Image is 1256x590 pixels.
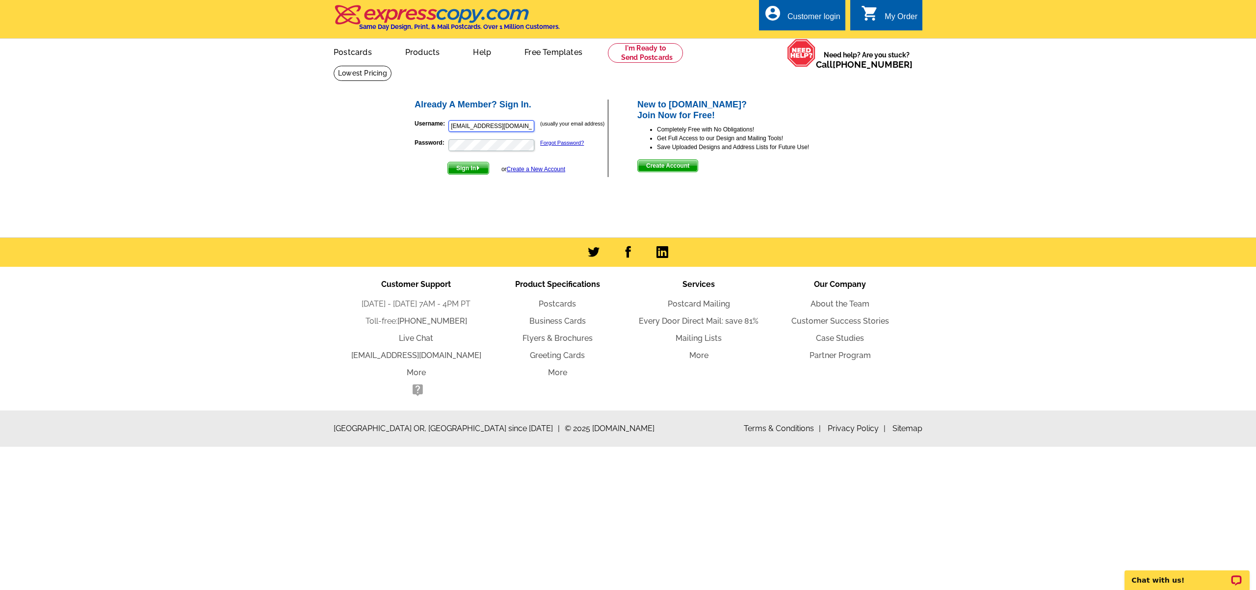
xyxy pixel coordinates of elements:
a: Same Day Design, Print, & Mail Postcards. Over 1 Million Customers. [334,12,560,30]
img: help [787,39,816,67]
div: My Order [885,12,917,26]
i: shopping_cart [861,4,879,22]
a: shopping_cart My Order [861,11,917,23]
a: account_circle Customer login [764,11,840,23]
a: Case Studies [816,333,864,343]
a: Postcards [318,40,388,63]
a: [PHONE_NUMBER] [833,59,913,70]
h2: Already A Member? Sign In. [415,100,607,110]
iframe: LiveChat chat widget [1118,559,1256,590]
button: Create Account [637,159,698,172]
a: [EMAIL_ADDRESS][DOMAIN_NAME] [351,351,481,360]
a: Terms & Conditions [744,424,821,433]
span: [GEOGRAPHIC_DATA] OR, [GEOGRAPHIC_DATA] since [DATE] [334,423,560,435]
a: Privacy Policy [828,424,886,433]
li: Toll-free: [345,315,487,327]
a: About the Team [811,299,869,308]
span: Customer Support [381,280,451,289]
a: Help [457,40,507,63]
a: [PHONE_NUMBER] [397,316,467,326]
span: Product Specifications [515,280,600,289]
a: Live Chat [399,333,433,343]
li: Get Full Access to our Design and Mailing Tools! [657,134,843,143]
li: Completely Free with No Obligations! [657,125,843,134]
a: Business Cards [529,316,586,326]
span: © 2025 [DOMAIN_NAME] [565,423,654,435]
li: [DATE] - [DATE] 7AM - 4PM PT [345,298,487,310]
a: More [548,368,567,377]
a: More [689,351,708,360]
span: Sign In [448,162,489,174]
div: Customer login [787,12,840,26]
a: Customer Success Stories [791,316,889,326]
a: Greeting Cards [530,351,585,360]
a: Free Templates [509,40,598,63]
a: Products [390,40,456,63]
a: Flyers & Brochures [523,333,593,343]
span: Services [682,280,715,289]
small: (usually your email address) [540,121,604,127]
h2: New to [DOMAIN_NAME]? Join Now for Free! [637,100,843,121]
a: Partner Program [810,351,871,360]
span: Call [816,59,913,70]
a: Every Door Direct Mail: save 81% [639,316,759,326]
label: Password: [415,138,447,147]
span: Create Account [638,160,698,172]
a: More [407,368,426,377]
a: Create a New Account [507,166,565,173]
a: Postcards [539,299,576,308]
img: button-next-arrow-white.png [476,166,480,170]
i: account_circle [764,4,782,22]
a: Forgot Password? [540,140,584,146]
div: or [501,165,565,174]
span: Our Company [814,280,866,289]
h4: Same Day Design, Print, & Mail Postcards. Over 1 Million Customers. [359,23,560,30]
li: Save Uploaded Designs and Address Lists for Future Use! [657,143,843,152]
a: Mailing Lists [676,333,722,343]
a: Postcard Mailing [668,299,730,308]
button: Sign In [447,162,489,175]
a: Sitemap [892,424,922,433]
span: Need help? Are you stuck? [816,50,917,70]
label: Username: [415,119,447,128]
